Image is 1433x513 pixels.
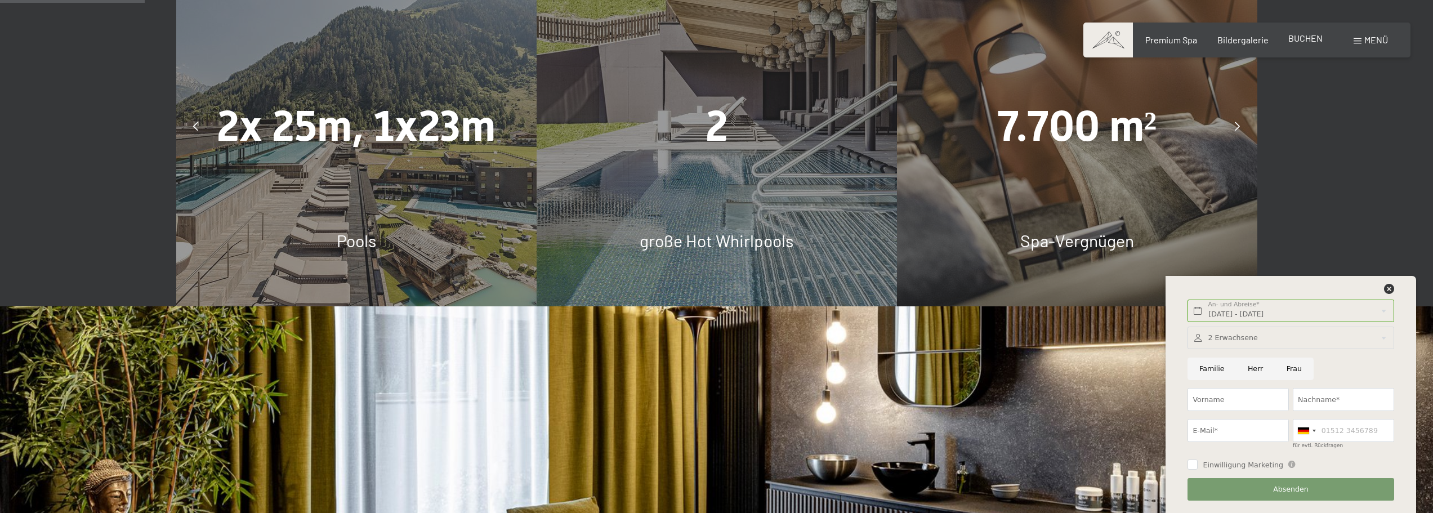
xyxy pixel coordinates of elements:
[997,101,1157,151] span: 7.700 m²
[640,230,793,251] span: große Hot Whirlpools
[1293,443,1343,448] label: für evtl. Rückfragen
[1188,478,1394,501] button: Absenden
[1288,33,1323,43] a: BUCHEN
[1203,460,1283,470] span: Einwilligung Marketing
[1293,420,1319,441] div: Germany (Deutschland): +49
[217,101,495,151] span: 2x 25m, 1x23m
[1217,34,1269,45] a: Bildergalerie
[337,230,376,251] span: Pools
[1364,34,1388,45] span: Menü
[1293,419,1394,442] input: 01512 3456789
[706,101,728,151] span: 2
[1020,230,1134,251] span: Spa-Vergnügen
[1273,484,1309,494] span: Absenden
[1145,34,1197,45] a: Premium Spa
